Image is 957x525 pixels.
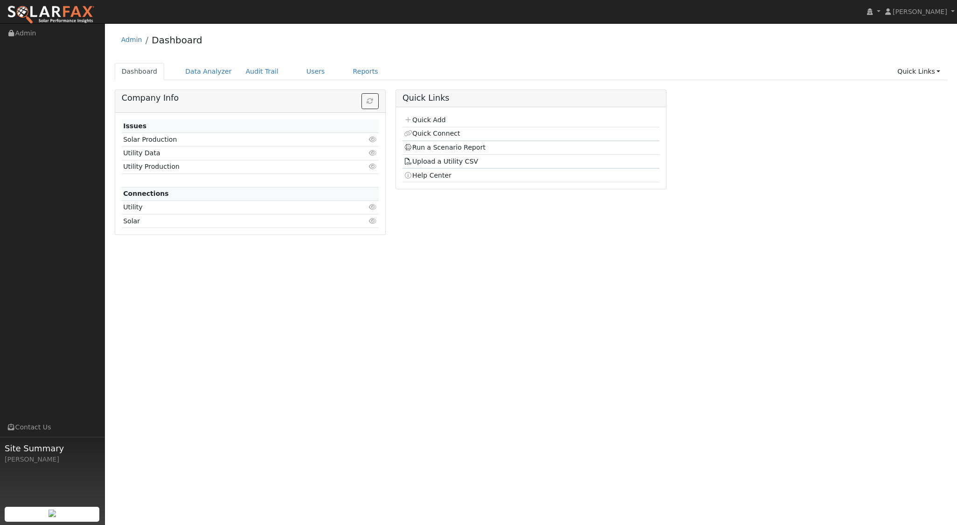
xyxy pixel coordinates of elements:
[7,5,95,25] img: SolarFax
[890,63,947,80] a: Quick Links
[123,122,146,130] strong: Issues
[404,116,445,124] a: Quick Add
[122,160,337,173] td: Utility Production
[5,455,100,464] div: [PERSON_NAME]
[239,63,285,80] a: Audit Trail
[402,93,659,103] h5: Quick Links
[121,36,142,43] a: Admin
[893,8,947,15] span: [PERSON_NAME]
[299,63,332,80] a: Users
[404,172,451,179] a: Help Center
[122,214,337,228] td: Solar
[369,218,377,224] i: Click to view
[369,204,377,210] i: Click to view
[404,158,478,165] a: Upload a Utility CSV
[369,150,377,156] i: Click to view
[369,136,377,143] i: Click to view
[122,93,379,103] h5: Company Info
[122,133,337,146] td: Solar Production
[404,130,460,137] a: Quick Connect
[123,190,169,197] strong: Connections
[152,35,202,46] a: Dashboard
[5,442,100,455] span: Site Summary
[346,63,385,80] a: Reports
[369,163,377,170] i: Click to view
[404,144,485,151] a: Run a Scenario Report
[122,146,337,160] td: Utility Data
[178,63,239,80] a: Data Analyzer
[49,510,56,517] img: retrieve
[122,200,337,214] td: Utility
[115,63,165,80] a: Dashboard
